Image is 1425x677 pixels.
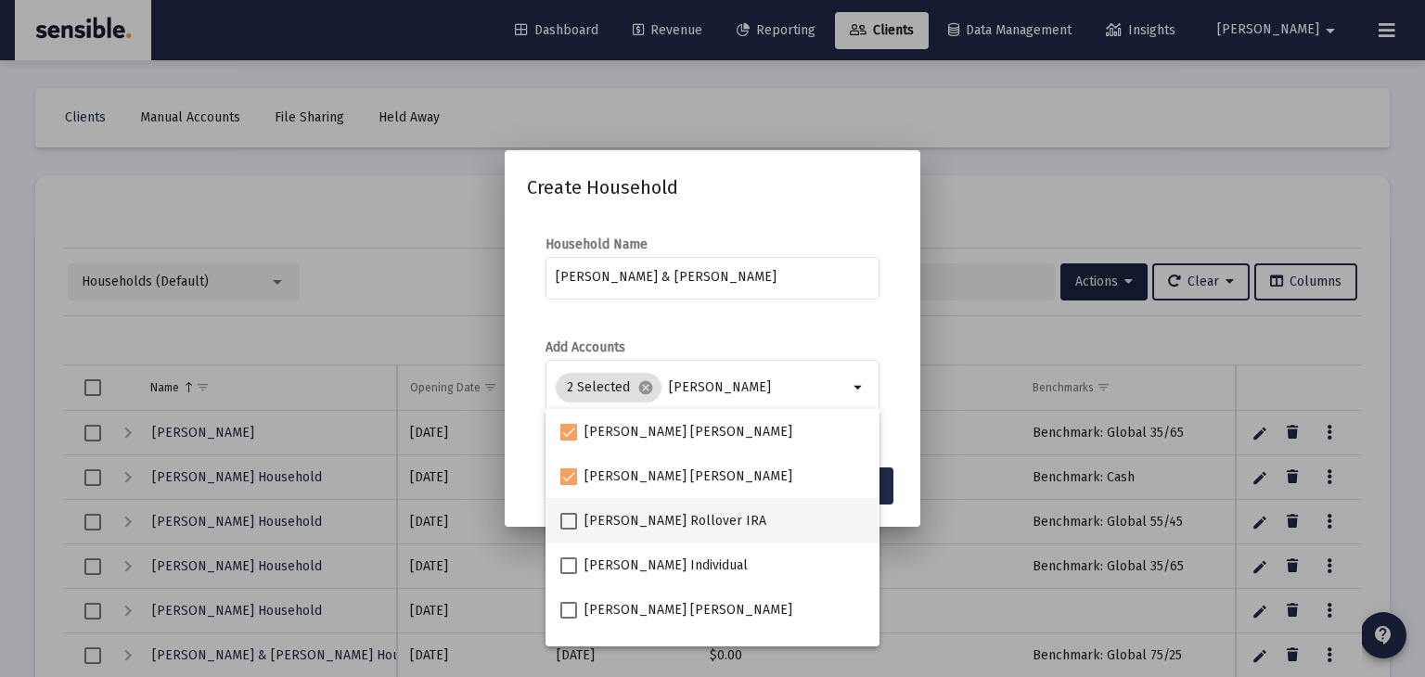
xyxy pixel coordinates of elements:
[556,373,661,402] mat-chip: 2 Selected
[584,421,792,443] span: [PERSON_NAME] [PERSON_NAME]
[556,270,870,285] input: e.g. Smith Household
[584,510,766,532] span: [PERSON_NAME] Rollover IRA
[584,555,748,577] span: [PERSON_NAME] Individual
[669,380,848,395] input: Select accounts
[546,339,625,355] label: Add Accounts
[527,172,898,202] h2: Create Household
[848,377,870,399] mat-icon: arrow_drop_down
[584,466,792,488] span: [PERSON_NAME] [PERSON_NAME]
[584,599,792,621] span: [PERSON_NAME] [PERSON_NAME]
[637,379,654,396] mat-icon: cancel
[584,644,792,666] span: [PERSON_NAME] [PERSON_NAME]
[546,236,648,252] label: Household Name
[556,369,848,406] mat-chip-list: Selection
